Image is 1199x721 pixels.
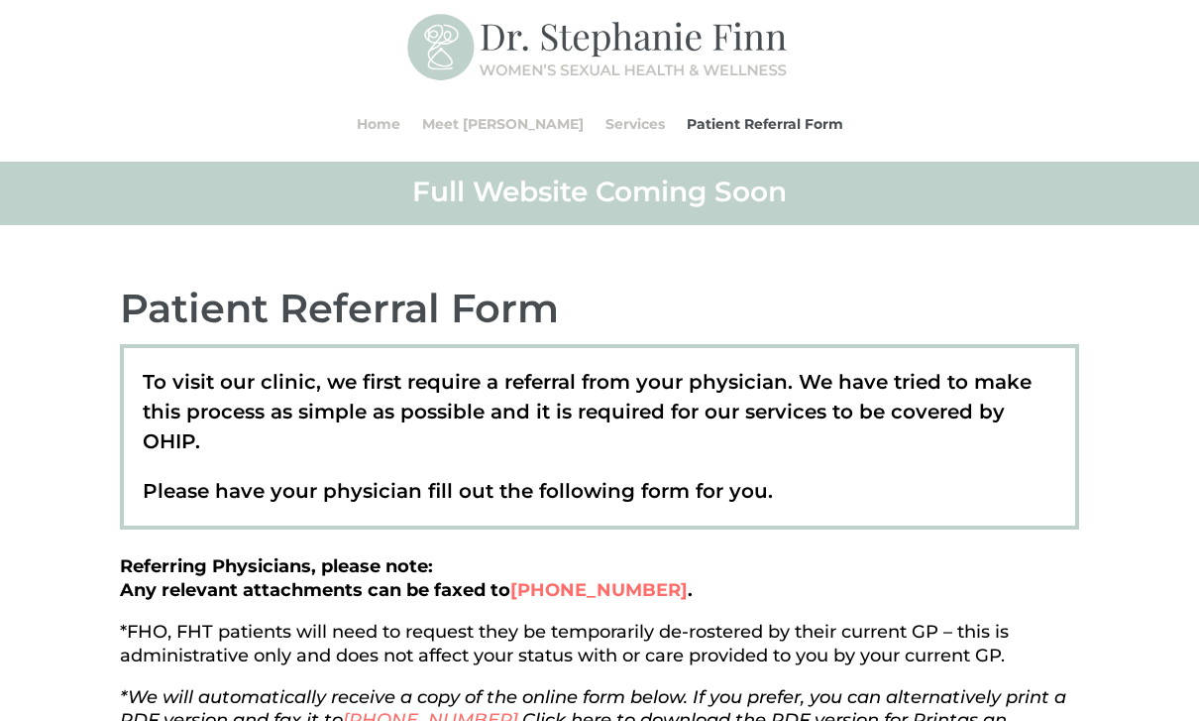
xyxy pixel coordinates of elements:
[422,86,584,162] a: Meet [PERSON_NAME]
[687,86,843,162] a: Patient Referral Form
[605,86,665,162] a: Services
[120,621,1079,686] p: *FHO, FHT patients will need to request they be temporarily de-rostered by their current GP – thi...
[143,476,1055,506] p: Please have your physician fill out the following form for you.
[510,579,688,601] a: [PHONE_NUMBER]
[357,86,400,162] a: Home
[120,555,693,601] strong: Referring Physicians, please note: Any relevant attachments can be faxed to .
[143,367,1055,476] p: To visit our clinic, we first require a referral from your physician. We have tried to make this ...
[120,174,1079,219] h2: Full Website Coming Soon
[120,283,1079,344] h2: Patient Referral Form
